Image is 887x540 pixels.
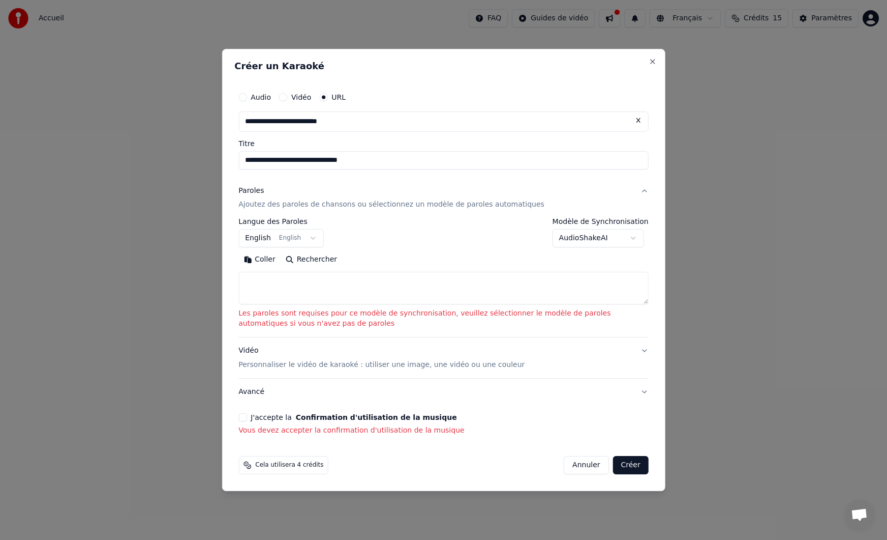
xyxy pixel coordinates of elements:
button: ParolesAjoutez des paroles de chansons ou sélectionnez un modèle de paroles automatiques [238,178,649,218]
button: Annuler [564,456,608,474]
p: Personnaliser le vidéo de karaoké : utiliser une image, une vidéo ou une couleur [238,360,525,370]
label: J'accepte la [251,414,456,421]
p: Vous devez accepter la confirmation d'utilisation de la musique [238,425,649,436]
button: Coller [238,252,281,268]
div: Vidéo [238,346,525,371]
div: Paroles [238,186,264,196]
label: URL [331,94,346,101]
h2: Créer un Karaoké [234,62,653,71]
button: VidéoPersonnaliser le vidéo de karaoké : utiliser une image, une vidéo ou une couleur [238,338,649,379]
label: Audio [251,94,271,101]
div: ParolesAjoutez des paroles de chansons ou sélectionnez un modèle de paroles automatiques [238,218,649,337]
button: Créer [613,456,649,474]
button: Rechercher [281,252,342,268]
span: Cela utilisera 4 crédits [255,461,323,469]
label: Modèle de Synchronisation [553,218,649,225]
label: Langue des Paroles [238,218,324,225]
label: Vidéo [291,94,311,101]
p: Ajoutez des paroles de chansons ou sélectionnez un modèle de paroles automatiques [238,200,544,210]
label: Titre [238,140,649,147]
button: Avancé [238,379,649,405]
button: J'accepte la [296,414,457,421]
p: Les paroles sont requises pour ce modèle de synchronisation, veuillez sélectionner le modèle de p... [238,309,649,329]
